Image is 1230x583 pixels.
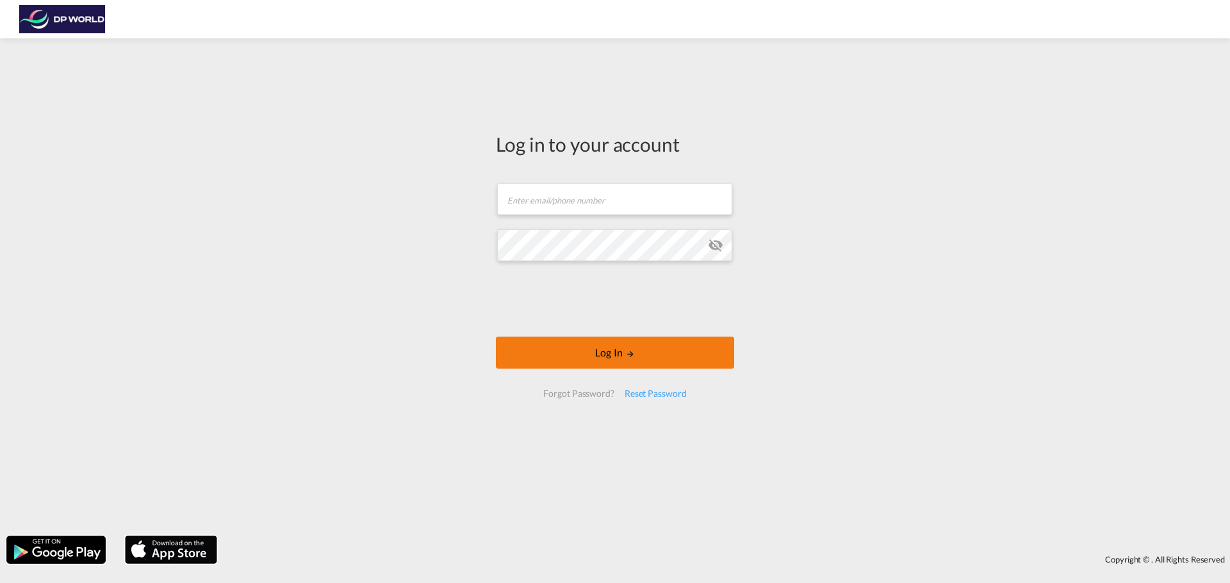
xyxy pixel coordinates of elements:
md-icon: icon-eye-off [708,237,723,253]
img: c08ca190194411f088ed0f3ba295208c.png [19,5,106,34]
img: apple.png [124,534,218,565]
img: google.png [5,534,107,565]
div: Log in to your account [496,131,734,157]
div: Forgot Password? [538,382,619,405]
input: Enter email/phone number [497,183,732,215]
div: Copyright © . All Rights Reserved [224,548,1230,570]
button: LOGIN [496,337,734,369]
iframe: reCAPTCHA [518,274,712,324]
div: Reset Password [619,382,692,405]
